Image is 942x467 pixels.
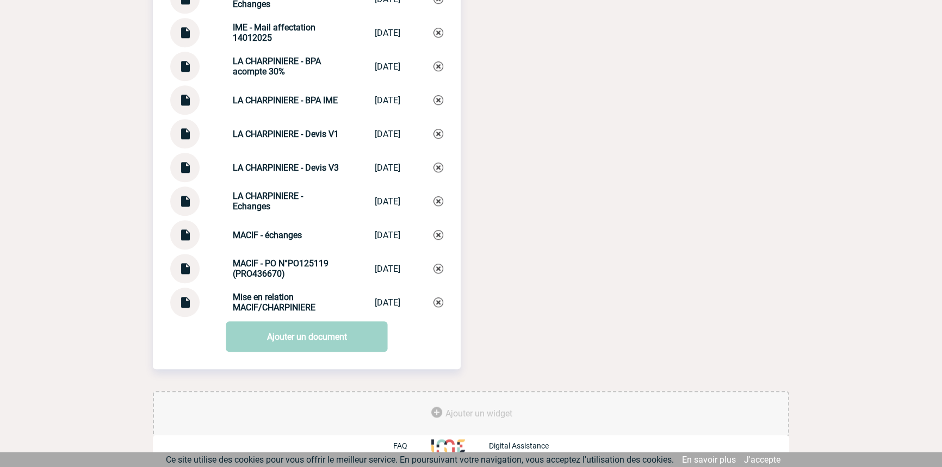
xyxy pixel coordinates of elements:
div: [DATE] [375,297,400,308]
img: http://www.idealmeetingsevents.fr/ [431,439,465,452]
a: FAQ [393,440,431,451]
p: FAQ [393,441,407,450]
img: Supprimer [433,264,443,273]
img: Supprimer [433,95,443,105]
div: [DATE] [375,264,400,274]
div: [DATE] [375,163,400,173]
div: [DATE] [375,95,400,105]
div: [DATE] [375,61,400,72]
strong: MACIF - PO N°PO125119 (PRO436670) [233,258,329,279]
strong: IME - Mail affectation 14012025 [233,22,315,43]
strong: LA CHARPINIERE - Echanges [233,191,303,211]
strong: LA CHARPINIERE - Devis V1 [233,129,339,139]
div: [DATE] [375,129,400,139]
strong: MACIF - échanges [233,230,302,240]
img: Supprimer [433,61,443,71]
div: [DATE] [375,196,400,207]
span: Ce site utilise des cookies pour vous offrir le meilleur service. En poursuivant votre navigation... [166,454,674,465]
a: Ajouter un document [226,321,388,352]
img: Supprimer [433,129,443,139]
div: [DATE] [375,230,400,240]
img: Supprimer [433,196,443,206]
span: Ajouter un widget [445,408,512,419]
div: [DATE] [375,28,400,38]
img: Supprimer [433,163,443,172]
img: Supprimer [433,297,443,307]
strong: Mise en relation MACIF/CHARPINIERE [233,292,315,313]
p: Digital Assistance [489,441,549,450]
a: En savoir plus [682,454,736,465]
strong: LA CHARPINIERE - BPA IME [233,95,338,105]
strong: LA CHARPINIERE - Devis V3 [233,163,339,173]
div: Ajouter des outils d'aide à la gestion de votre événement [153,391,789,437]
a: J'accepte [744,454,780,465]
strong: LA CHARPINIERE - BPA acompte 30% [233,56,321,77]
img: Supprimer [433,28,443,38]
img: Supprimer [433,230,443,240]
